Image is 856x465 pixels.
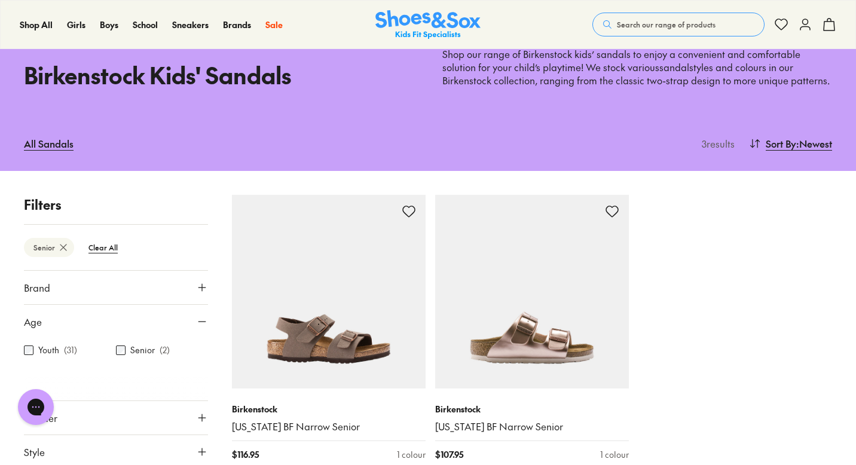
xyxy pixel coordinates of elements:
div: 1 colour [397,448,426,461]
p: ( 2 ) [160,344,170,356]
iframe: Gorgias live chat messenger [12,385,60,429]
span: Sort By [766,136,796,151]
span: Style [24,445,45,459]
btn: Clear All [79,237,127,258]
span: School [133,19,158,30]
span: Age [24,314,42,329]
span: $ 107.95 [435,448,463,461]
span: Boys [100,19,118,30]
span: : Newest [796,136,832,151]
a: Shoes & Sox [375,10,481,39]
h1: Birkenstock Kids' Sandals [24,58,414,92]
p: ( 31 ) [64,344,77,356]
a: Girls [67,19,85,31]
a: [US_STATE] BF Narrow Senior [232,420,426,433]
a: Sneakers [172,19,209,31]
p: Shop our range of Birkenstock kids’ sandals to enjoy a convenient and comfortable solution for yo... [442,48,832,87]
a: sandal [659,60,689,74]
p: 3 results [697,136,735,151]
button: Gender [24,401,208,435]
span: Girls [67,19,85,30]
a: School [133,19,158,31]
a: All Sandals [24,130,74,157]
span: Brand [24,280,50,295]
a: Boys [100,19,118,31]
span: Sneakers [172,19,209,30]
span: Shop All [20,19,53,30]
a: [US_STATE] BF Narrow Senior [435,420,629,433]
a: Shop All [20,19,53,31]
span: Sale [265,19,283,30]
img: SNS_Logo_Responsive.svg [375,10,481,39]
a: Sale [265,19,283,31]
p: Filters [24,195,208,215]
p: Birkenstock [232,403,426,415]
a: Brands [223,19,251,31]
div: 1 colour [600,448,629,461]
span: Search our range of products [617,19,716,30]
span: Brands [223,19,251,30]
label: Senior [130,344,155,356]
button: Age [24,305,208,338]
button: Sort By:Newest [749,130,832,157]
p: Birkenstock [435,403,629,415]
span: $ 116.95 [232,448,259,461]
label: Youth [38,344,59,356]
button: Brand [24,271,208,304]
btn: Senior [24,238,74,257]
button: Search our range of products [592,13,765,36]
